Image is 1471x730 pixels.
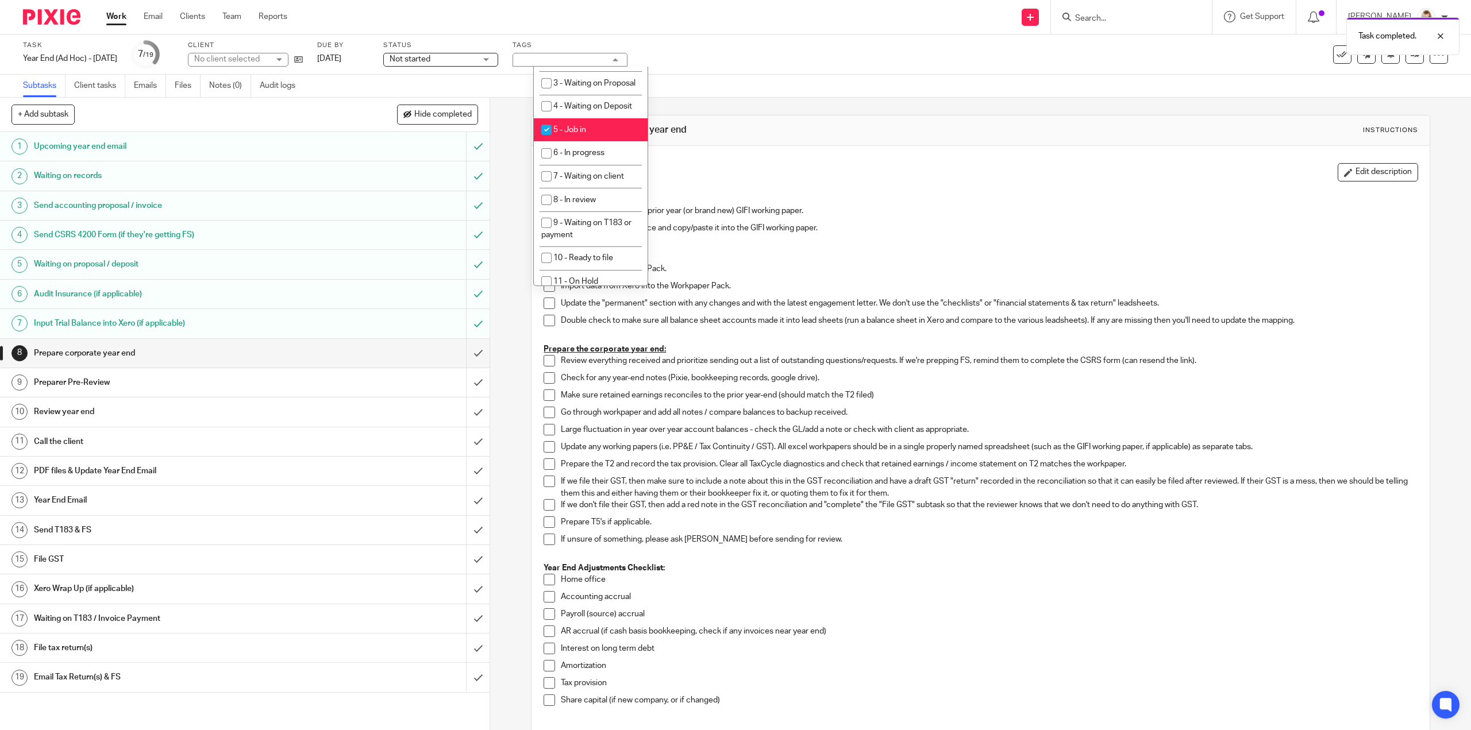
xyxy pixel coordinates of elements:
[34,610,314,627] h1: Waiting on T183 / Invoice Payment
[561,389,1417,401] p: Make sure retained earnings reconciles to the prior year-end (should match the T2 filed)
[11,492,28,508] div: 13
[11,551,28,567] div: 15
[1417,8,1435,26] img: Tayler%20Headshot%20Compressed%20Resized%202.jpg
[11,670,28,686] div: 19
[553,277,598,285] span: 11 - On Hold
[175,75,201,97] a: Files
[561,694,1417,706] p: Share capital (if new company, or if changed)
[180,11,205,22] a: Clients
[34,551,314,568] h1: File GST
[561,372,1417,384] p: Check for any year-end notes (Pixie, bookkeeping records, google drive).
[1363,126,1418,135] div: Instructions
[561,643,1417,654] p: Interest on long term debt
[34,462,314,480] h1: PDF files & Update Year End Email
[383,41,498,50] label: Status
[317,41,369,50] label: Due by
[11,463,28,479] div: 12
[34,669,314,686] h1: Email Tax Return(s) & FS
[11,168,28,184] div: 2
[23,41,117,50] label: Task
[561,608,1417,620] p: Payroll (source) accrual
[34,226,314,244] h1: Send CSRS 4200 Form (if they're getting FS)
[144,11,163,22] a: Email
[541,219,631,239] span: 9 - Waiting on T183 or payment
[209,75,251,97] a: Notes (0)
[106,11,126,22] a: Work
[561,222,1417,234] p: Export clients Trial Balance and copy/paste it into the GIFI working paper.
[553,196,596,204] span: 8 - In review
[390,55,430,63] span: Not started
[561,677,1417,689] p: Tax provision
[11,404,28,420] div: 10
[134,75,166,97] a: Emails
[23,75,66,97] a: Subtasks
[34,345,314,362] h1: Prepare corporate year end
[34,167,314,184] h1: Waiting on records
[11,286,28,302] div: 6
[11,374,28,391] div: 9
[561,424,1417,435] p: Large fluctuation in year over year account balances - check the GL/add a note or check with clie...
[544,345,666,353] u: Prepare the corporate year end:
[34,138,314,155] h1: Upcoming year end email
[553,79,636,87] span: 3 - Waiting on Proposal
[414,110,472,119] span: Hide completed
[561,441,1417,453] p: Update any working papers (i.e. PP&E / Tax Continuity / GST). All excel workpapers should be in a...
[11,611,28,627] div: 17
[561,263,1417,275] p: Create Xero Workpaper Pack.
[34,197,314,214] h1: Send accounting proposal / invoice
[553,102,632,110] span: 4 - Waiting on Deposit
[553,254,613,262] span: 10 - Ready to file
[188,41,303,50] label: Client
[11,105,75,124] button: + Add subtask
[34,315,314,332] h1: Input Trial Balance into Xero (if applicable)
[561,499,1417,511] p: If we don't file their GST, then add a red note in the GST reconciliation and "complete" the "Fil...
[34,256,314,273] h1: Waiting on proposal / deposit
[23,53,117,64] div: Year End (Ad Hoc) - February 2025
[561,205,1417,217] p: Copy/paste/rename the prior year (or brand new) GIFI working paper.
[23,53,117,64] div: Year End (Ad Hoc) - [DATE]
[11,198,28,214] div: 3
[222,11,241,22] a: Team
[34,374,314,391] h1: Preparer Pre-Review
[34,522,314,539] h1: Send T183 & FS
[34,639,314,656] h1: File tax return(s)
[259,11,287,22] a: Reports
[1338,163,1418,181] button: Edit description
[11,345,28,361] div: 8
[11,257,28,273] div: 5
[561,660,1417,671] p: Amortization
[561,574,1417,585] p: Home office
[561,458,1417,470] p: Prepare the T2 and record the tax provision. Clear all TaxCycle diagnostics and check that retain...
[561,315,1417,326] p: Double check to make sure all balance sheet accounts made it into lead sheets (run a balance shee...
[561,280,1417,292] p: Import data from Xero into the Workpaper Pack.
[11,227,28,243] div: 4
[561,298,1417,309] p: Update the "permanent" section with any changes and with the latest engagement letter. We don't u...
[11,138,28,155] div: 1
[23,9,80,25] img: Pixie
[34,492,314,509] h1: Year End Email
[561,534,1417,545] p: If unsure of something, please ask [PERSON_NAME] before sending for review.
[1358,30,1416,42] p: Task completed.
[544,564,665,572] strong: Year End Adjustments Checklist:
[553,126,586,134] span: 5 - Job in
[260,75,304,97] a: Audit logs
[34,580,314,597] h1: Xero Wrap Up (if applicable)
[34,403,314,420] h1: Review year end
[553,149,604,157] span: 6 - In progress
[561,355,1417,366] p: Review everything received and prioritize sending out a list of outstanding questions/requests. I...
[34,433,314,450] h1: Call the client
[568,124,1005,136] h1: Prepare corporate year end
[138,48,153,61] div: 7
[513,41,627,50] label: Tags
[194,53,269,65] div: No client selected
[11,315,28,331] div: 7
[317,55,341,63] span: [DATE]
[74,75,125,97] a: Client tasks
[553,172,624,180] span: 7 - Waiting on client
[11,640,28,656] div: 18
[34,285,314,303] h1: Audit Insurance (if applicable)
[397,105,478,124] button: Hide completed
[561,625,1417,637] p: AR accrual (if cash basis bookkeeping, check if any invoices near year end)
[11,522,28,538] div: 14
[561,476,1417,499] p: If we file their GST, then make sure to include a note about this in the GST reconciliation and h...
